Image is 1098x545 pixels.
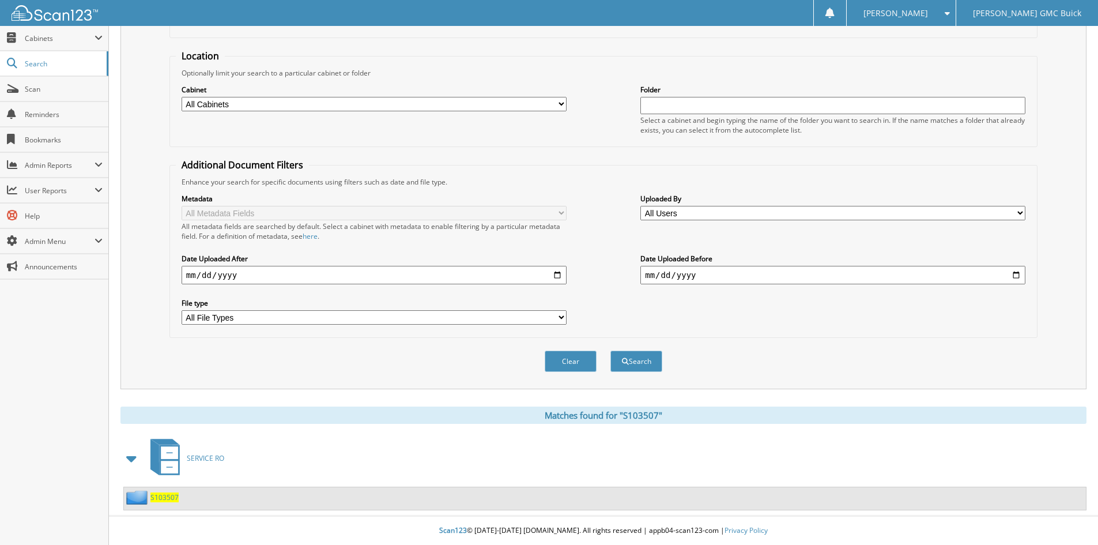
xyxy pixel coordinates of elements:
span: Scan123 [439,525,467,535]
div: Matches found for "S103507" [120,407,1086,424]
span: Help [25,211,103,221]
img: scan123-logo-white.svg [12,5,98,21]
span: Admin Reports [25,160,95,170]
div: Select a cabinet and begin typing the name of the folder you want to search in. If the name match... [640,115,1025,135]
span: Scan [25,84,103,94]
span: Search [25,59,101,69]
span: Admin Menu [25,236,95,246]
a: S103507 [150,493,179,502]
input: end [640,266,1025,284]
button: Search [610,351,662,372]
span: Reminders [25,110,103,119]
span: User Reports [25,186,95,196]
span: [PERSON_NAME] [863,10,928,17]
img: folder2.png [126,490,150,505]
label: Cabinet [182,85,567,95]
a: here [303,231,318,241]
span: Announcements [25,262,103,272]
input: start [182,266,567,284]
a: Privacy Policy [725,525,768,535]
div: Optionally limit your search to a particular cabinet or folder [176,68,1031,78]
label: Date Uploaded Before [640,254,1025,264]
div: Enhance your search for specific documents using filters such as date and file type. [176,177,1031,187]
span: [PERSON_NAME] GMC Buick [973,10,1081,17]
button: Clear [545,351,597,372]
span: Cabinets [25,33,95,43]
label: Metadata [182,194,567,204]
legend: Additional Document Filters [176,159,309,171]
span: Bookmarks [25,135,103,145]
div: All metadata fields are searched by default. Select a cabinet with metadata to enable filtering b... [182,221,567,241]
label: Folder [640,85,1025,95]
span: SERVICE RO [187,453,224,463]
legend: Location [176,50,225,62]
label: Uploaded By [640,194,1025,204]
div: © [DATE]-[DATE] [DOMAIN_NAME]. All rights reserved | appb04-scan123-com | [109,517,1098,545]
label: File type [182,298,567,308]
label: Date Uploaded After [182,254,567,264]
a: SERVICE RO [144,435,224,481]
